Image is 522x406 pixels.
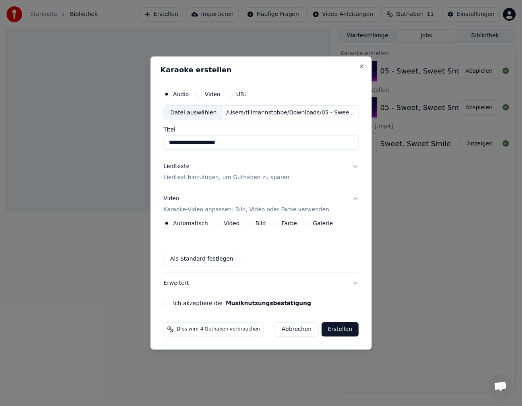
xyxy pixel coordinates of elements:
[177,326,260,333] span: Dies wird 4 Guthaben verbrauchen
[321,322,358,336] button: Erstellen
[164,206,329,214] p: Karaoke-Video anpassen: Bild, Video oder Farbe verwenden
[164,195,329,214] div: Video
[313,220,333,226] label: Galerie
[173,220,208,226] label: Automatisch
[160,66,362,73] h2: Karaoke erstellen
[173,300,311,306] label: Ich akzeptiere die
[164,174,290,182] p: Liedtext hinzufügen, um Guthaben zu sparen
[205,91,220,97] label: Video
[255,220,266,226] label: Bild
[282,220,297,226] label: Farbe
[173,91,189,97] label: Audio
[164,162,189,170] div: Liedtexte
[224,220,240,226] label: Video
[164,106,223,120] div: Datei auswählen
[275,322,318,336] button: Abbrechen
[164,273,359,294] button: Erweitert
[223,109,358,117] div: /Users/tillmannstobbe/Downloads/05 - Sweet, Sweet Smile.mp3
[164,252,240,266] button: Als Standard festlegen
[164,127,359,132] label: Titel
[164,220,359,273] div: VideoKaraoke-Video anpassen: Bild, Video oder Farbe verwenden
[164,188,359,220] button: VideoKaraoke-Video anpassen: Bild, Video oder Farbe verwenden
[226,300,311,306] button: Ich akzeptiere die
[164,156,359,188] button: LiedtexteLiedtext hinzufügen, um Guthaben zu sparen
[236,91,247,97] label: URL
